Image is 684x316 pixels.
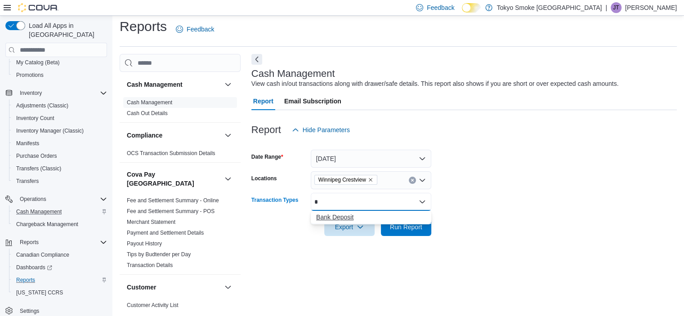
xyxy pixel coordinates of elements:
p: Tokyo Smoke [GEOGRAPHIC_DATA] [497,2,602,13]
span: Transfers (Classic) [13,163,107,174]
span: Bank Deposit [316,213,426,222]
span: Report [253,92,273,110]
a: Transfers (Classic) [13,163,65,174]
button: Hide Parameters [288,121,353,139]
a: Manifests [13,138,43,149]
span: Chargeback Management [13,219,107,230]
h1: Reports [120,18,167,36]
button: Transfers [9,175,111,187]
input: Dark Mode [462,3,481,13]
span: Canadian Compliance [16,251,69,258]
button: Open list of options [419,177,426,184]
span: Reports [13,275,107,285]
div: Compliance [120,148,241,162]
button: Canadian Compliance [9,249,111,261]
a: Purchase Orders [13,151,61,161]
span: Settings [20,307,39,315]
span: Export [330,218,369,236]
span: Reports [16,276,35,284]
button: Bank Deposit [311,211,431,224]
span: Promotions [16,71,44,79]
span: Load All Apps in [GEOGRAPHIC_DATA] [25,21,107,39]
span: Cash Management [127,99,172,106]
a: Reports [13,275,39,285]
a: Fee and Settlement Summary - POS [127,208,215,214]
label: Transaction Types [251,196,298,204]
span: Purchase Orders [13,151,107,161]
a: [US_STATE] CCRS [13,287,67,298]
button: Customer [223,282,233,293]
button: Inventory Manager (Classic) [9,125,111,137]
span: Cash Management [13,206,107,217]
h3: Compliance [127,131,162,140]
label: Date Range [251,153,283,160]
span: Inventory [16,88,107,98]
button: Manifests [9,137,111,150]
span: Transfers [13,176,107,187]
button: Clear input [409,177,416,184]
a: Adjustments (Classic) [13,100,72,111]
span: Manifests [13,138,107,149]
span: Chargeback Management [16,221,78,228]
a: Payout History [127,240,162,247]
div: Cova Pay [GEOGRAPHIC_DATA] [120,195,241,274]
a: Dashboards [13,262,56,273]
button: Operations [16,194,50,205]
button: Cash Management [9,205,111,218]
span: Payout History [127,240,162,247]
div: View cash in/out transactions along with drawer/safe details. This report also shows if you are s... [251,79,619,89]
span: Inventory Manager (Classic) [16,127,84,134]
button: Inventory Count [9,112,111,125]
div: Cash Management [120,97,241,122]
span: Inventory [20,89,42,97]
button: Operations [2,193,111,205]
span: Transfers [16,178,39,185]
a: Payment and Settlement Details [127,230,204,236]
button: Next [251,54,262,65]
span: Transfers (Classic) [16,165,61,172]
button: [DATE] [311,150,431,168]
a: My Catalog (Beta) [13,57,63,68]
button: [US_STATE] CCRS [9,286,111,299]
button: Purchase Orders [9,150,111,162]
button: Reports [9,274,111,286]
a: Inventory Count [13,113,58,124]
span: Cash Out Details [127,110,168,117]
div: Jade Thiessen [611,2,621,13]
span: Purchase Orders [16,152,57,160]
button: Reports [2,236,111,249]
button: Customer [127,283,221,292]
a: Merchant Statement [127,219,175,225]
button: Transfers (Classic) [9,162,111,175]
span: Canadian Compliance [13,249,107,260]
button: Cash Management [127,80,221,89]
span: OCS Transaction Submission Details [127,150,215,157]
span: Adjustments (Classic) [13,100,107,111]
span: Manifests [16,140,39,147]
span: My Catalog (Beta) [16,59,60,66]
a: Cash Management [13,206,65,217]
p: [PERSON_NAME] [625,2,677,13]
img: Cova [18,3,58,12]
span: Inventory Count [13,113,107,124]
button: Remove Winnipeg Crestview from selection in this group [368,177,373,182]
span: Promotions [13,70,107,80]
span: Inventory Manager (Classic) [13,125,107,136]
a: Chargeback Management [13,219,82,230]
a: Canadian Compliance [13,249,73,260]
a: Dashboards [9,261,111,274]
span: Merchant Statement [127,218,175,226]
span: Feedback [187,25,214,34]
h3: Report [251,125,281,135]
span: Operations [20,196,46,203]
a: Customer Activity List [127,302,179,308]
a: Tips by Budtender per Day [127,251,191,258]
span: Dashboards [13,262,107,273]
a: Cash Out Details [127,110,168,116]
button: Cova Pay [GEOGRAPHIC_DATA] [223,174,233,184]
span: Dashboards [16,264,52,271]
button: Chargeback Management [9,218,111,231]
